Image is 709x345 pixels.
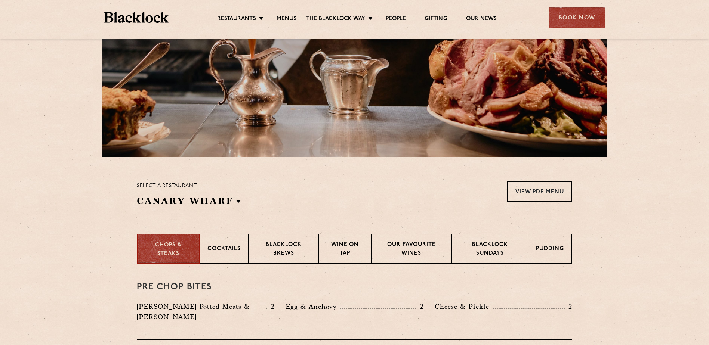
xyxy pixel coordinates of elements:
a: Menus [277,15,297,24]
p: Cheese & Pickle [435,301,493,312]
img: BL_Textured_Logo-footer-cropped.svg [104,12,169,23]
p: Cocktails [207,245,241,254]
a: Our News [466,15,497,24]
div: Book Now [549,7,605,28]
p: Pudding [536,245,564,254]
p: Select a restaurant [137,181,241,191]
a: View PDF Menu [507,181,572,202]
p: 2 [267,302,274,311]
h3: Pre Chop Bites [137,282,572,292]
p: 2 [416,302,423,311]
a: Gifting [425,15,447,24]
a: Restaurants [217,15,256,24]
a: People [386,15,406,24]
p: Our favourite wines [379,241,444,258]
p: Blacklock Brews [256,241,311,258]
p: 2 [565,302,572,311]
p: Egg & Anchovy [286,301,340,312]
p: Chops & Steaks [145,241,192,258]
h2: Canary Wharf [137,195,241,211]
p: Wine on Tap [327,241,363,258]
p: Blacklock Sundays [460,241,520,258]
p: [PERSON_NAME] Potted Meats & [PERSON_NAME] [137,301,266,322]
a: The Blacklock Way [306,15,365,24]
